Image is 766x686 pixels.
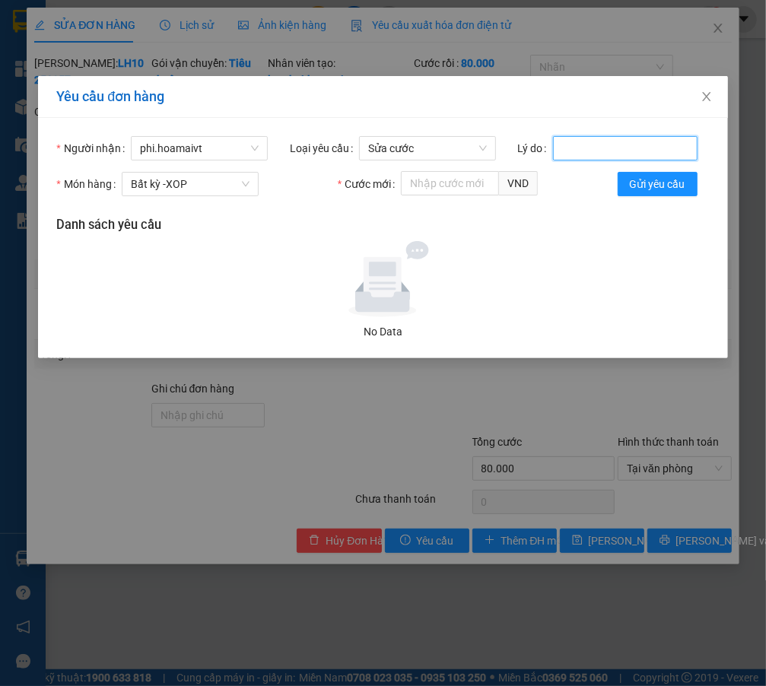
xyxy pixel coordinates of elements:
div: Yêu cầu đơn hàng [56,88,709,105]
label: Món hàng [56,172,121,196]
button: Close [685,76,728,119]
span: Gửi yêu cầu [630,176,685,192]
span: - XOP [163,178,187,190]
span: phi.hoamaivt [140,137,259,160]
label: Loại yêu cầu [290,136,359,160]
span: close [701,91,713,103]
span: Bất kỳ [131,173,250,195]
button: Gửi yêu cầu [618,172,698,196]
span: Sửa cước [368,137,487,160]
label: Cước mới [338,172,401,196]
div: No Data [62,323,703,340]
input: Cước mới [401,171,499,195]
span: VND [499,171,538,195]
h3: Danh sách yêu cầu [56,215,709,235]
label: Lý do [518,136,553,160]
label: Người nhận [56,136,130,160]
input: Lý do [553,136,698,160]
